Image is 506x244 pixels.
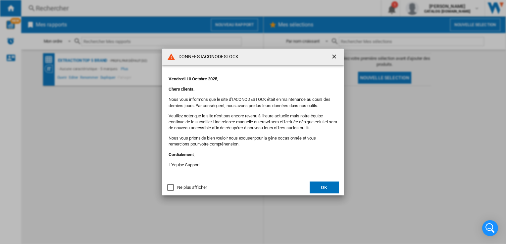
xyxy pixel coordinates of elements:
[169,76,218,81] b: Vendredi 10 Octobre 2025,
[169,152,337,158] p: ,
[310,182,339,193] button: OK
[169,152,194,157] b: Cordialement
[169,113,337,131] p: Veuillez noter que le site n'est pas encore revenu à l'heure actuelle mais notre équipe continue ...
[169,162,337,168] p: L’équipe Support
[328,50,341,63] button: getI18NText('BUTTONS.CLOSE_DIALOG')
[169,135,337,147] p: Nous vous prions de bien vouloir nous excuser pour la gêne occasionnée et vous remercions pour vo...
[175,54,238,60] h4: DONNEES IACONODESTOCK
[331,53,339,61] ng-md-icon: getI18NText('BUTTONS.CLOSE_DIALOG')
[169,87,194,92] b: Chers clients,
[482,220,498,236] div: Ouvrir le Messenger Intercom
[177,184,207,190] div: Ne plus afficher
[167,184,207,190] md-checkbox: Ne plus afficher
[169,97,337,108] p: Nous vous informons que le site d’IACONODESTOCK était en maintenance au cours des derniers jours....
